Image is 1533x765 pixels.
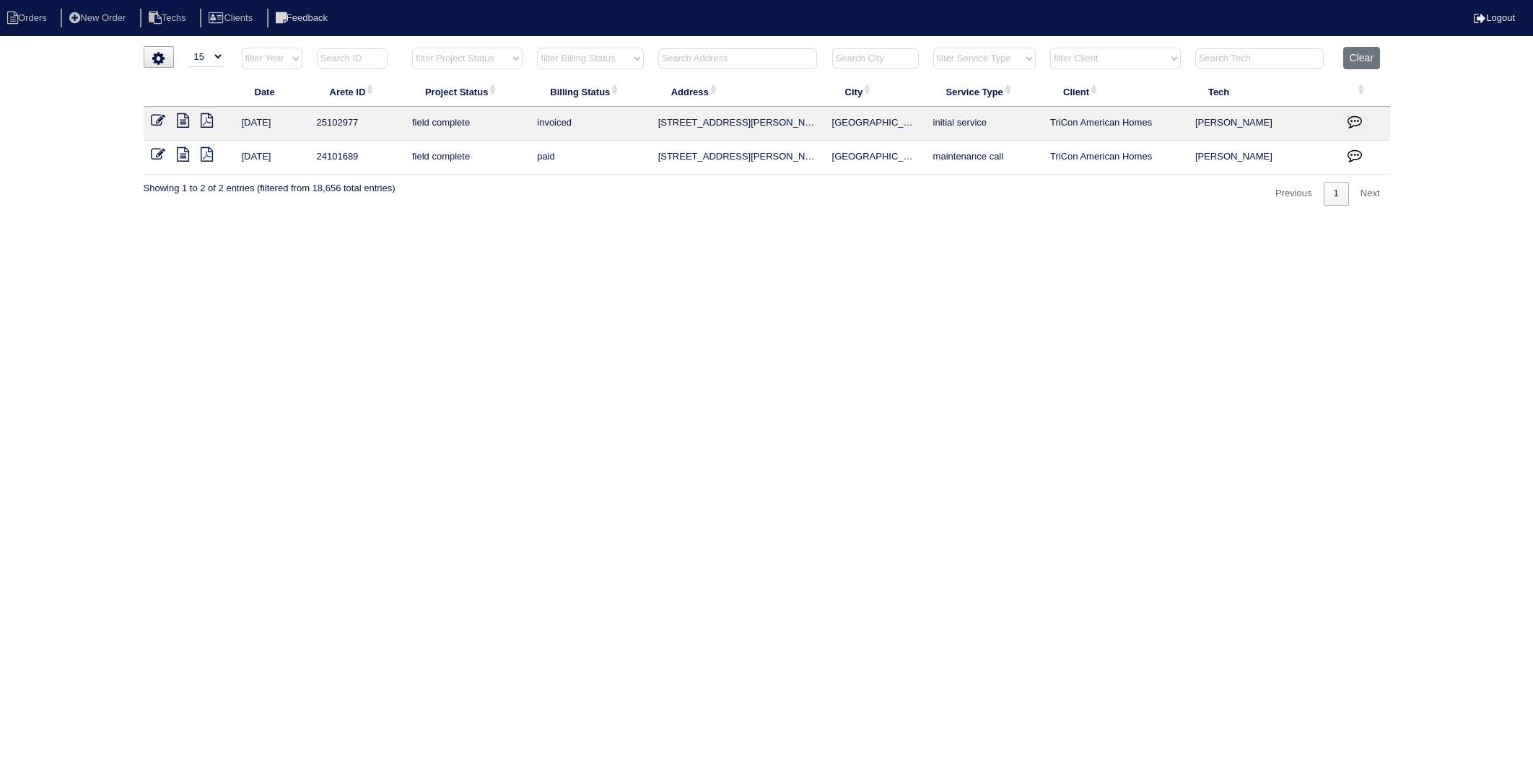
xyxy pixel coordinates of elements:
[1474,12,1515,23] a: Logout
[1043,107,1188,141] td: TriCon American Homes
[317,48,388,69] input: Search ID
[825,76,926,107] th: City: activate to sort column ascending
[1188,107,1336,141] td: [PERSON_NAME]
[651,76,825,107] th: Address: activate to sort column ascending
[926,76,1043,107] th: Service Type: activate to sort column ascending
[405,107,530,141] td: field complete
[405,76,530,107] th: Project Status: activate to sort column ascending
[235,141,310,175] td: [DATE]
[200,9,264,28] li: Clients
[61,9,137,28] li: New Order
[651,141,825,175] td: [STREET_ADDRESS][PERSON_NAME]
[144,175,396,195] div: Showing 1 to 2 of 2 entries (filtered from 18,656 total entries)
[140,9,198,28] li: Techs
[825,107,926,141] td: [GEOGRAPHIC_DATA]
[1188,76,1336,107] th: Tech
[1195,48,1324,69] input: Search Tech
[926,141,1043,175] td: maintenance call
[61,12,137,23] a: New Order
[310,141,405,175] td: 24101689
[140,12,198,23] a: Techs
[235,107,310,141] td: [DATE]
[530,141,650,175] td: paid
[1043,141,1188,175] td: TriCon American Homes
[926,107,1043,141] td: initial service
[825,141,926,175] td: [GEOGRAPHIC_DATA]
[200,12,264,23] a: Clients
[651,107,825,141] td: [STREET_ADDRESS][PERSON_NAME]
[1324,182,1349,206] a: 1
[530,107,650,141] td: invoiced
[1265,182,1322,206] a: Previous
[1336,76,1390,107] th: : activate to sort column ascending
[310,107,405,141] td: 25102977
[530,76,650,107] th: Billing Status: activate to sort column ascending
[235,76,310,107] th: Date
[267,9,339,28] li: Feedback
[405,141,530,175] td: field complete
[1043,76,1188,107] th: Client: activate to sort column ascending
[310,76,405,107] th: Arete ID: activate to sort column ascending
[658,48,817,69] input: Search Address
[832,48,919,69] input: Search City
[1350,182,1390,206] a: Next
[1343,47,1380,69] button: Clear
[1188,141,1336,175] td: [PERSON_NAME]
